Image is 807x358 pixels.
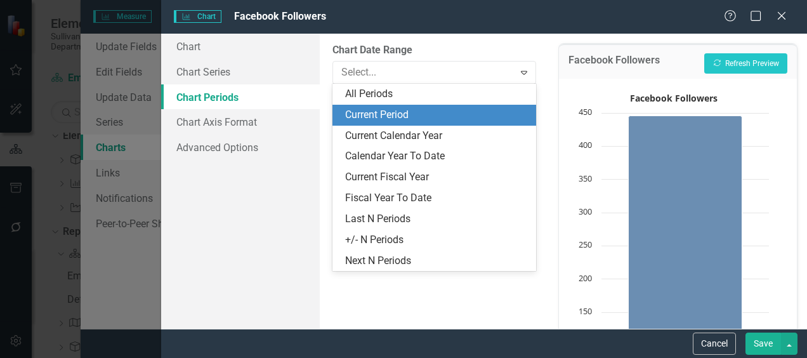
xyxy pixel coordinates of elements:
span: Chart [174,10,221,23]
text: 250 [579,239,592,250]
text: 150 [579,305,592,317]
span: Facebook Followers [234,10,326,22]
div: Current Fiscal Year [345,170,528,185]
button: Cancel [693,333,736,355]
a: Chart Axis Format [161,109,320,135]
text: 450 [579,106,592,117]
div: +/- N Periods [345,233,528,248]
h3: Facebook Followers [568,55,660,70]
text: 300 [579,206,592,217]
a: Chart Series [161,59,320,84]
a: Chart Periods [161,84,320,110]
div: Next N Periods [345,254,528,268]
text: 200 [579,272,592,284]
text: 400 [579,139,592,150]
text: Facebook Followers [630,92,718,104]
div: Current Period [345,108,528,123]
div: Last N Periods [345,212,528,227]
button: Save [745,333,781,355]
label: Chart Date Range [332,43,536,58]
button: Refresh Preview [704,53,787,74]
div: Fiscal Year To Date [345,191,528,206]
a: Advanced Options [161,135,320,160]
div: All Periods [345,87,528,102]
text: 350 [579,173,592,184]
a: Chart [161,34,320,59]
div: Current Calendar Year [345,129,528,143]
div: Calendar Year To Date [345,149,528,164]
